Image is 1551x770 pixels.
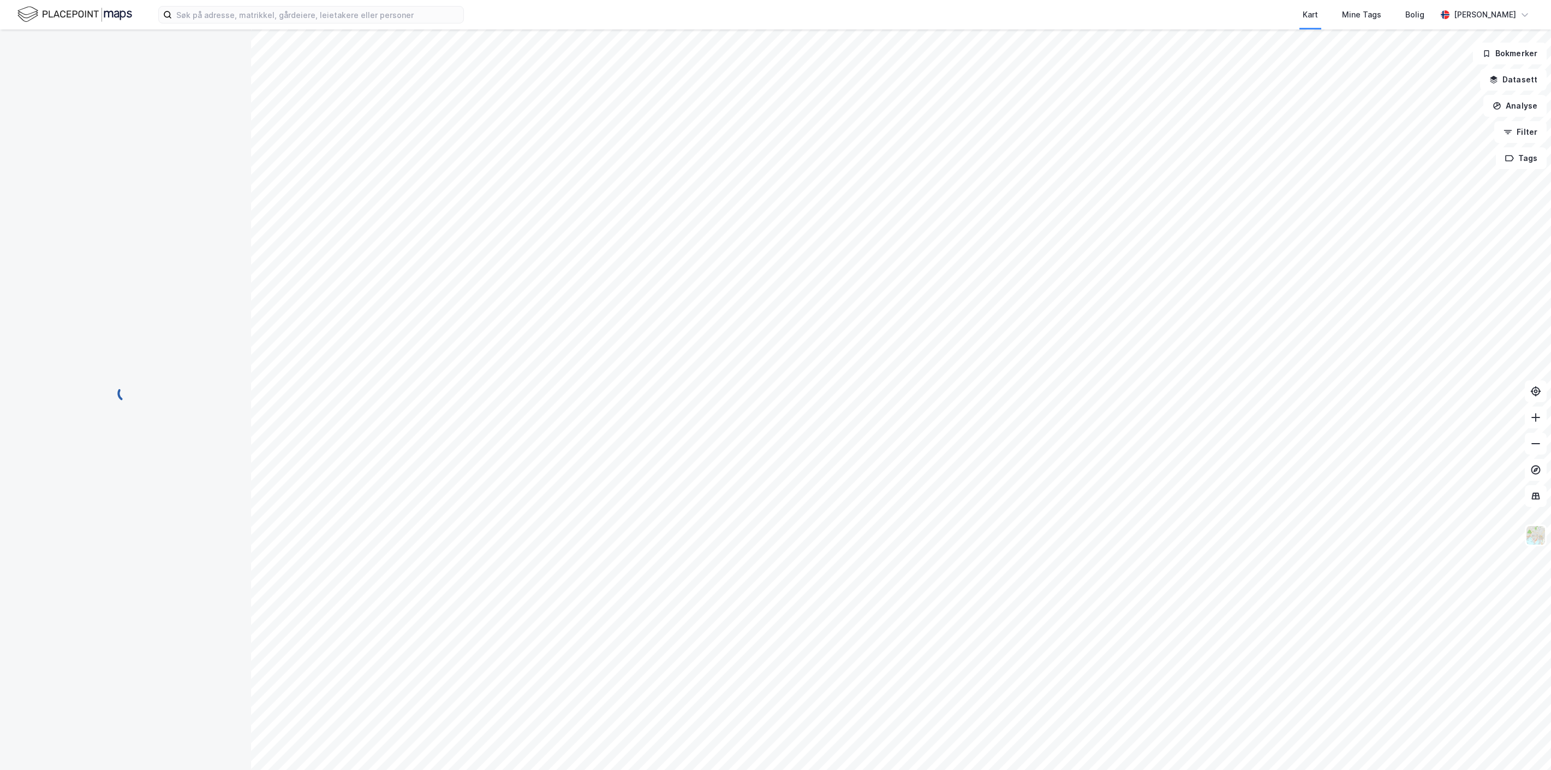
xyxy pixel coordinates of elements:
iframe: Chat Widget [1496,718,1551,770]
div: Kontrollprogram for chat [1496,718,1551,770]
img: Z [1525,525,1546,546]
button: Analyse [1483,95,1547,117]
div: Kart [1303,8,1318,21]
button: Bokmerker [1473,43,1547,64]
button: Tags [1496,147,1547,169]
button: Datasett [1480,69,1547,91]
div: Bolig [1405,8,1424,21]
img: spinner.a6d8c91a73a9ac5275cf975e30b51cfb.svg [117,385,134,402]
div: Mine Tags [1342,8,1381,21]
div: [PERSON_NAME] [1454,8,1516,21]
button: Filter [1494,121,1547,143]
img: logo.f888ab2527a4732fd821a326f86c7f29.svg [17,5,132,24]
input: Søk på adresse, matrikkel, gårdeiere, leietakere eller personer [172,7,463,23]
